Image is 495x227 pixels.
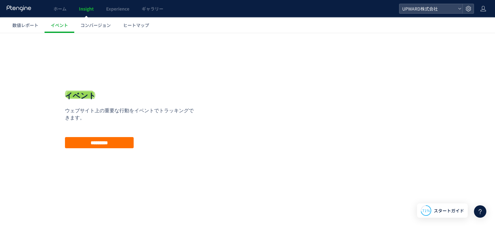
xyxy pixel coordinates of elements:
[106,6,129,12] span: Experience
[422,208,430,213] span: 71%
[79,6,94,12] span: Insight
[51,22,68,28] span: イベント
[54,6,67,12] span: ホーム
[142,6,163,12] span: ギャラリー
[80,22,111,28] span: コンバージョン
[400,4,455,13] span: UPWARD株式会社
[123,22,149,28] span: ヒートマップ
[65,74,198,89] p: ウェブサイト上の重要な行動をイベントでトラッキングできます。
[434,207,464,214] span: スタートガイド
[65,58,96,68] h1: イベント
[12,22,38,28] span: 数値レポート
